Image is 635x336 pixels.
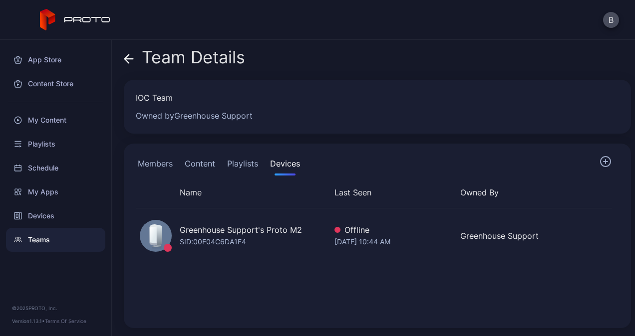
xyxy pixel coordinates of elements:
[180,224,302,236] div: Greenhouse Support's Proto M2
[124,48,245,72] div: Team Details
[6,228,105,252] a: Teams
[334,236,452,248] div: [DATE] 10:44 AM
[6,180,105,204] a: My Apps
[334,224,452,236] div: Offline
[6,72,105,96] a: Content Store
[6,48,105,72] a: App Store
[136,156,175,175] button: Members
[268,156,302,175] button: Devices
[180,236,246,248] div: SID: 00E04C6DA1F4
[225,156,260,175] button: Playlists
[6,132,105,156] a: Playlists
[460,230,578,242] div: Greenhouse Support
[183,156,217,175] button: Content
[136,186,326,198] div: Name
[45,318,86,324] a: Terms Of Service
[603,12,619,28] button: B
[12,318,45,324] span: Version 1.13.1 •
[136,110,607,122] div: Owned by Greenhouse Support
[334,186,452,198] div: Last Seen
[6,156,105,180] a: Schedule
[6,204,105,228] a: Devices
[460,186,578,198] div: Owned By
[136,92,607,104] div: IOC Team
[6,108,105,132] a: My Content
[12,304,99,312] div: © 2025 PROTO, Inc.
